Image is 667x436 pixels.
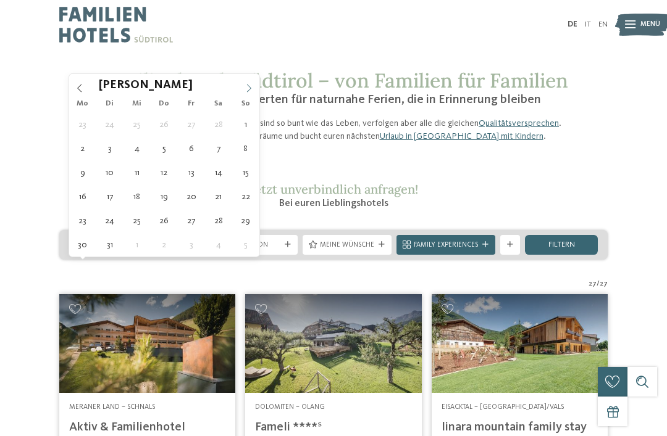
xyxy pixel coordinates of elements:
[98,136,122,160] span: März 3, 2026
[179,112,203,136] span: Februar 27, 2026
[432,294,608,393] img: Familienhotels gesucht? Hier findet ihr die besten!
[98,208,122,232] span: März 24, 2026
[179,160,203,184] span: März 13, 2026
[69,100,96,108] span: Mo
[380,132,543,141] a: Urlaub in [GEOGRAPHIC_DATA] mit Kindern
[232,100,259,108] span: So
[152,232,176,257] span: April 2, 2026
[152,160,176,184] span: März 12, 2026
[548,241,575,249] span: filtern
[233,136,258,160] span: März 8, 2026
[151,100,178,108] span: Do
[206,208,230,232] span: März 28, 2026
[70,112,94,136] span: Februar 23, 2026
[568,20,577,28] a: DE
[585,20,591,28] a: IT
[96,100,124,108] span: Di
[589,279,597,289] span: 27
[178,100,205,108] span: Fr
[233,112,258,136] span: März 1, 2026
[233,208,258,232] span: März 29, 2026
[245,294,421,393] img: Familienhotels gesucht? Hier findet ihr die besten!
[70,232,94,257] span: März 30, 2026
[99,117,568,142] p: Die sind so bunt wie das Leben, verfolgen aber alle die gleichen . Findet jetzt das Familienhotel...
[193,78,233,91] input: Year
[206,112,230,136] span: Februar 28, 2026
[597,279,600,289] span: /
[279,199,388,208] span: Bei euren Lieblingshotels
[255,403,325,411] span: Dolomiten – Olang
[242,241,280,250] span: Region
[640,20,660,30] span: Menü
[600,279,608,289] span: 27
[98,232,122,257] span: März 31, 2026
[152,184,176,208] span: März 19, 2026
[179,232,203,257] span: April 3, 2026
[70,136,94,160] span: März 2, 2026
[69,403,155,411] span: Meraner Land – Schnals
[206,232,230,257] span: April 4, 2026
[125,160,149,184] span: März 11, 2026
[179,208,203,232] span: März 27, 2026
[206,184,230,208] span: März 21, 2026
[152,208,176,232] span: März 26, 2026
[206,160,230,184] span: März 14, 2026
[59,294,235,393] img: Aktiv & Familienhotel Adlernest ****
[70,184,94,208] span: März 16, 2026
[205,100,232,108] span: Sa
[206,136,230,160] span: März 7, 2026
[479,119,559,128] a: Qualitätsversprechen
[233,160,258,184] span: März 15, 2026
[98,112,122,136] span: Februar 24, 2026
[250,181,418,197] span: Jetzt unverbindlich anfragen!
[442,403,564,411] span: Eisacktal – [GEOGRAPHIC_DATA]/Vals
[233,184,258,208] span: März 22, 2026
[98,160,122,184] span: März 10, 2026
[99,68,568,93] span: Familienhotels Südtirol – von Familien für Familien
[125,136,149,160] span: März 4, 2026
[414,241,478,250] span: Family Experiences
[124,100,151,108] span: Mi
[125,184,149,208] span: März 18, 2026
[125,112,149,136] span: Februar 25, 2026
[98,184,122,208] span: März 17, 2026
[233,232,258,257] span: April 5, 2026
[70,208,94,232] span: März 23, 2026
[152,112,176,136] span: Februar 26, 2026
[320,241,374,250] span: Meine Wünsche
[99,80,193,92] span: [PERSON_NAME]
[598,20,608,28] a: EN
[127,94,541,106] span: Die Expertinnen und Experten für naturnahe Ferien, die in Erinnerung bleiben
[125,232,149,257] span: April 1, 2026
[179,136,203,160] span: März 6, 2026
[179,184,203,208] span: März 20, 2026
[125,208,149,232] span: März 25, 2026
[152,136,176,160] span: März 5, 2026
[70,160,94,184] span: März 9, 2026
